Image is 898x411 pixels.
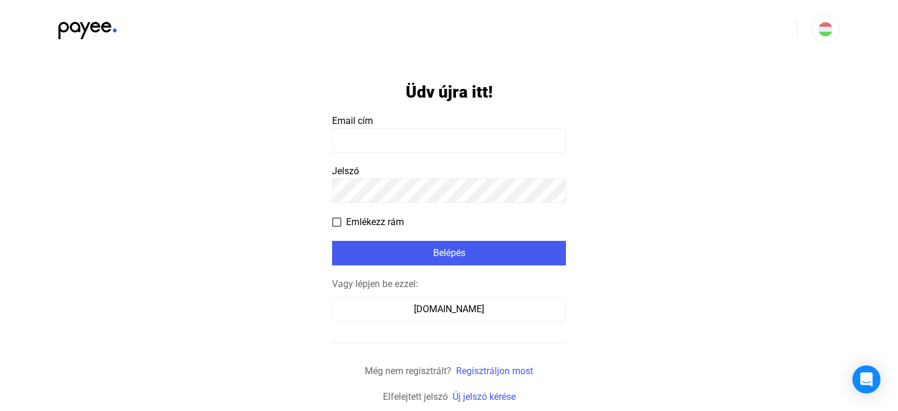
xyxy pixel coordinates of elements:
button: [DOMAIN_NAME] [332,297,566,322]
button: Belépés [332,241,566,265]
a: [DOMAIN_NAME] [332,303,566,315]
a: Regisztráljon most [456,365,533,377]
img: black-payee-blue-dot.svg [58,15,117,39]
span: Jelszó [332,165,359,177]
h1: Üdv újra itt! [406,82,493,102]
span: Még nem regisztrált? [365,365,451,377]
a: Új jelszó kérése [453,391,516,402]
img: HU [818,22,833,36]
div: [DOMAIN_NAME] [336,302,562,316]
div: Vagy lépjen be ezzel: [332,277,566,291]
span: Email cím [332,115,373,126]
div: Open Intercom Messenger [852,365,880,393]
span: Emlékezz rám [346,215,404,229]
span: Elfelejtett jelszó [383,391,448,402]
button: HU [811,15,840,43]
div: Belépés [336,246,562,260]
